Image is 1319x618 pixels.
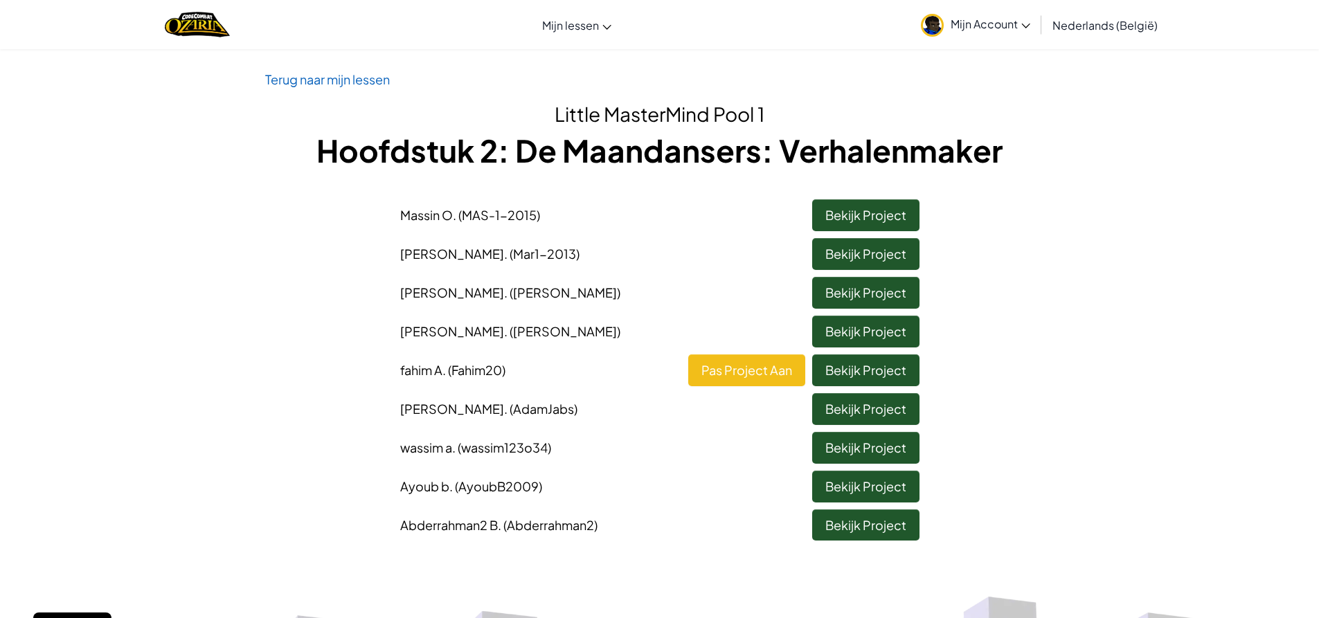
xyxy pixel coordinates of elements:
a: Nederlands (België) [1046,6,1165,44]
span: [PERSON_NAME] [400,246,580,262]
a: Bekijk Project [812,393,919,425]
a: Bekijk Project [812,471,919,502]
a: Mijn lessen [535,6,618,44]
span: Ayoub b [400,478,542,494]
a: Pas Project Aan [688,354,805,386]
span: [PERSON_NAME] [400,323,620,339]
span: . (Abderrahman2) [498,517,598,533]
a: Bekijk Project [812,238,919,270]
span: . (AdamJabs) [504,401,577,417]
a: Bekijk Project [812,509,919,541]
span: [PERSON_NAME] [400,284,620,300]
a: Bekijk Project [812,199,919,231]
a: Bekijk Project [812,432,919,464]
img: Home [165,10,229,39]
span: . (AyoubB2009) [449,478,542,494]
a: Bekijk Project [812,316,919,347]
span: . (Mar1-2013) [504,246,580,262]
a: Mijn Account [914,3,1037,46]
h2: Little MasterMind Pool 1 [265,100,1055,129]
a: Terug naar mijn lessen [265,71,390,87]
span: Abderrahman2 B [400,517,598,533]
span: Mijn Account [951,17,1030,31]
span: wassim a [400,439,551,455]
span: . (MAS-1-2015) [453,207,540,223]
a: Bekijk Project [812,277,919,309]
h1: Hoofdstuk 2: De Maandansers: Verhalenmaker [265,129,1055,172]
a: Ozaria by CodeCombat logo [165,10,229,39]
span: Nederlands (België) [1052,18,1158,33]
span: . (wassim123o34) [452,439,551,455]
span: . (Fahim20) [442,362,505,378]
span: . ([PERSON_NAME]) [504,284,620,300]
span: [PERSON_NAME] [400,401,577,417]
span: . ([PERSON_NAME]) [504,323,620,339]
span: fahim A [400,362,505,378]
span: Mijn lessen [542,18,599,33]
span: Massin O [400,207,540,223]
a: Bekijk Project [812,354,919,386]
img: avatar [921,14,944,37]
